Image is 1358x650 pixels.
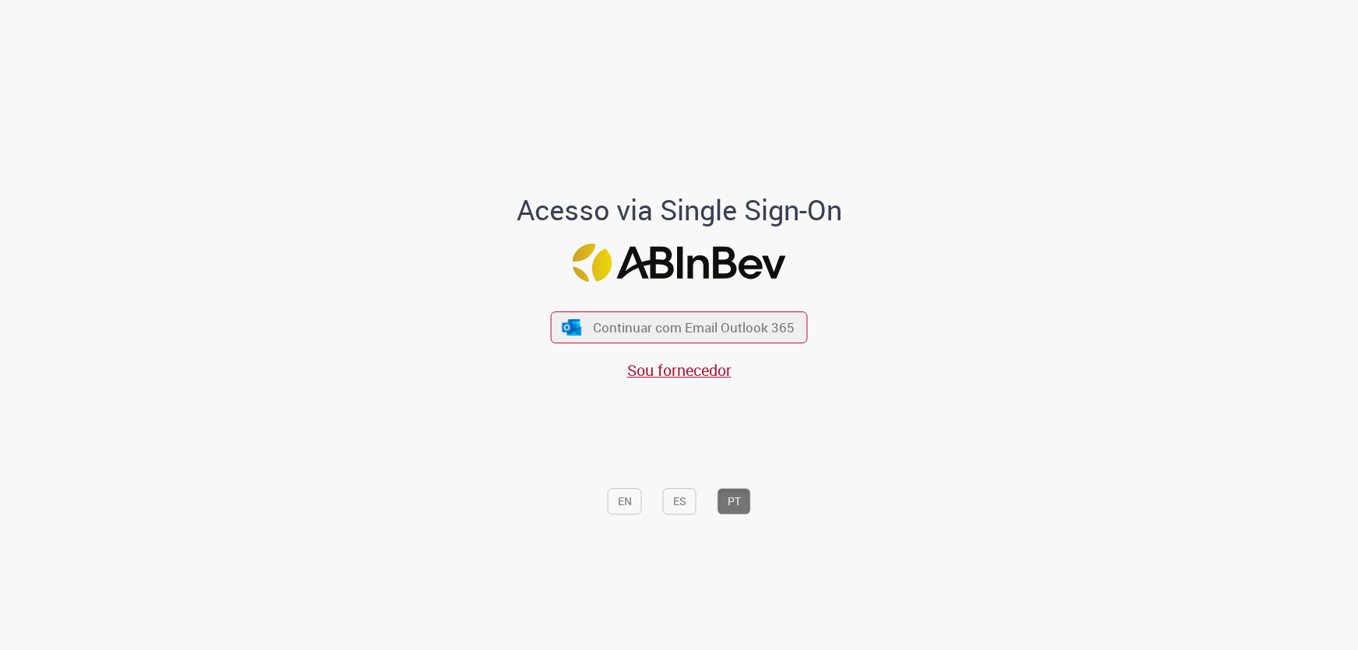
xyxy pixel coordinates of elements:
button: EN [608,488,642,515]
button: ES [663,488,697,515]
button: ícone Azure/Microsoft 360 Continuar com Email Outlook 365 [551,311,808,343]
img: ícone Azure/Microsoft 360 [560,319,582,336]
img: Logo ABInBev [573,244,786,283]
span: Continuar com Email Outlook 365 [593,318,795,336]
button: PT [718,488,751,515]
h1: Acesso via Single Sign-On [463,195,895,226]
a: Sou fornecedor [627,360,732,381]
